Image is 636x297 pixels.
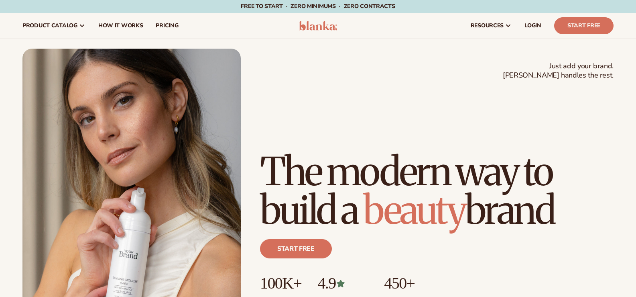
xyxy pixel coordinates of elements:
[260,239,332,258] a: Start free
[554,17,614,34] a: Start Free
[464,13,518,39] a: resources
[241,2,395,10] span: Free to start · ZERO minimums · ZERO contracts
[384,274,445,292] p: 450+
[260,274,301,292] p: 100K+
[518,13,548,39] a: LOGIN
[156,23,178,29] span: pricing
[363,186,465,234] span: beauty
[92,13,150,39] a: How It Works
[503,61,614,80] span: Just add your brand. [PERSON_NAME] handles the rest.
[260,152,614,229] h1: The modern way to build a brand
[149,13,185,39] a: pricing
[299,21,337,31] img: logo
[22,23,77,29] span: product catalog
[98,23,143,29] span: How It Works
[471,23,504,29] span: resources
[317,274,368,292] p: 4.9
[524,23,541,29] span: LOGIN
[16,13,92,39] a: product catalog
